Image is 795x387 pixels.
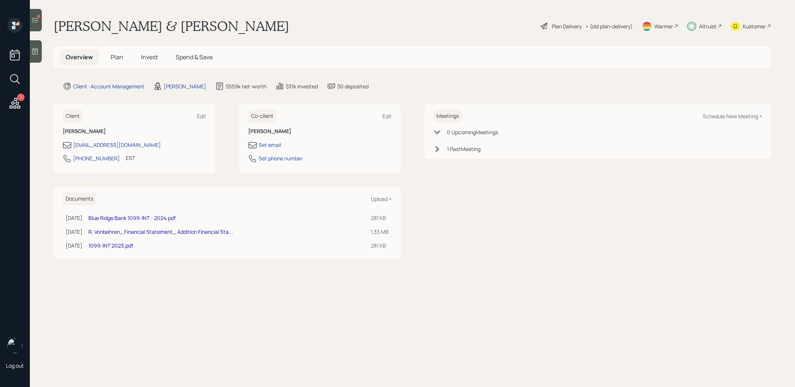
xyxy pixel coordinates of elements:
[382,113,392,120] div: Edit
[585,22,633,30] div: • (old plan-delivery)
[111,53,123,61] span: Plan
[371,195,392,202] div: Upload +
[126,154,135,162] div: EST
[654,22,673,30] div: Warmer
[164,82,206,90] div: [PERSON_NAME]
[447,128,498,136] div: 0 Upcoming Meeting s
[259,141,281,149] div: Set email
[66,228,82,236] div: [DATE]
[197,113,206,120] div: Edit
[63,193,96,205] h6: Documents
[17,94,25,101] div: 7
[248,128,392,135] h6: [PERSON_NAME]
[743,22,766,30] div: Kustomer
[286,82,318,90] div: $31k invested
[73,154,120,162] div: [PHONE_NUMBER]
[141,53,158,61] span: Invest
[63,128,206,135] h6: [PERSON_NAME]
[73,141,161,149] div: [EMAIL_ADDRESS][DOMAIN_NAME]
[371,214,389,222] div: 281 KB
[7,338,22,353] img: treva-nostdahl-headshot.png
[434,110,462,122] h6: Meetings
[371,242,389,249] div: 281 KB
[447,145,481,153] div: 1 Past Meeting
[226,82,266,90] div: $559k net-worth
[66,242,82,249] div: [DATE]
[66,53,93,61] span: Overview
[703,113,762,120] div: Schedule New Meeting +
[88,214,176,221] a: Blue Ridge Bank 1099-INT - 2024.pdf
[371,228,389,236] div: 1.33 MB
[66,214,82,222] div: [DATE]
[88,228,233,235] a: R. Vonbehren_ Financial Statement_ Addition Financial Sta...
[6,362,24,369] div: Log out
[552,22,582,30] div: Plan Delivery
[699,22,717,30] div: Altruist
[176,53,213,61] span: Spend & Save
[73,82,144,90] div: Client · Account Management
[88,242,133,249] a: 1099-INT 2023.pdf
[337,82,369,90] div: $0 deposited
[54,18,289,34] h1: [PERSON_NAME] & [PERSON_NAME]
[63,110,83,122] h6: Client
[259,154,303,162] div: Set phone number
[248,110,276,122] h6: Co-client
